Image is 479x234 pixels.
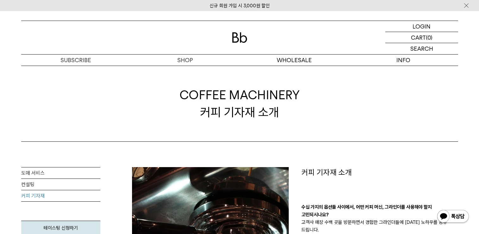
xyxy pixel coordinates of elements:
p: 커피 기자재 소개 [301,167,458,178]
p: SEARCH [410,43,433,54]
a: 도매 서비스 [21,167,100,179]
p: CART [411,32,426,43]
div: 커피 기자재 소개 [180,87,300,120]
img: 로고 [232,32,247,43]
p: LOGIN [413,21,431,32]
a: 커피 기자재 [21,190,100,202]
span: COFFEE MACHINERY [180,87,300,103]
img: 카카오톡 채널 1:1 채팅 버튼 [437,209,470,224]
p: 고객사 매장 수백 곳을 방문하면서 경험한 그라인더들에 [DATE] 노하우를 공유 드립니다. [301,218,458,234]
a: CART (0) [385,32,458,43]
a: SHOP [130,55,240,66]
a: 컨설팅 [21,179,100,190]
a: SUBSCRIBE [21,55,130,66]
p: (0) [426,32,432,43]
a: 신규 회원 가입 시 3,000원 할인 [210,3,270,9]
p: INFO [349,55,458,66]
a: LOGIN [385,21,458,32]
p: 수십 가지의 옵션들 사이에서, 어떤 커피 머신, 그라인더를 사용해야 할지 고민되시나요? [301,203,458,218]
p: WHOLESALE [240,55,349,66]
